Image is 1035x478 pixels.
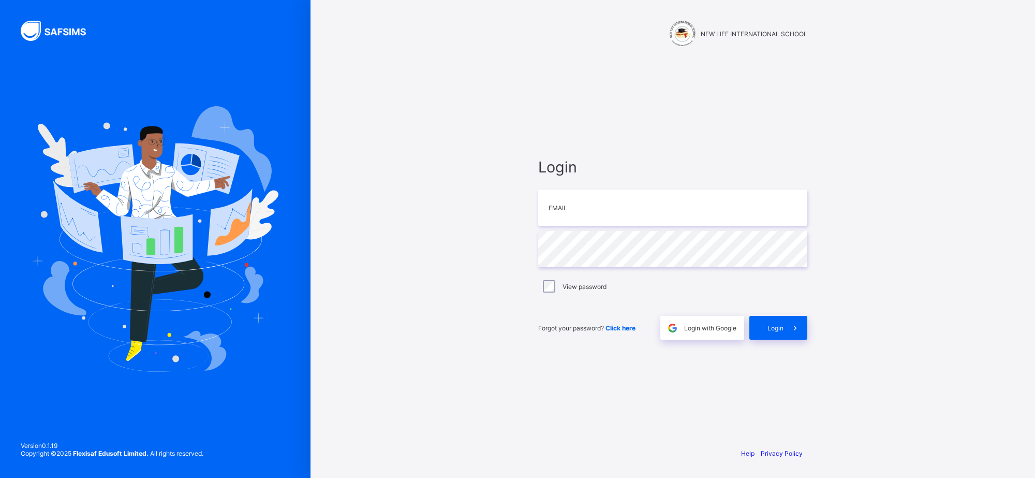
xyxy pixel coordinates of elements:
img: Hero Image [32,106,278,371]
span: Version 0.1.19 [21,442,203,450]
span: Login [538,158,807,176]
label: View password [563,283,607,291]
strong: Flexisaf Edusoft Limited. [73,450,149,457]
a: Privacy Policy [761,450,803,457]
span: NEW LIFE INTERNATIONAL SCHOOL [701,30,807,38]
span: Login with Google [684,324,736,332]
span: Forgot your password? [538,324,635,332]
img: google.396cfc9801f0270233282035f929180a.svg [667,322,678,334]
span: Copyright © 2025 All rights reserved. [21,450,203,457]
span: Login [767,324,783,332]
a: Help [741,450,755,457]
img: SAFSIMS Logo [21,21,98,41]
a: Click here [605,324,635,332]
